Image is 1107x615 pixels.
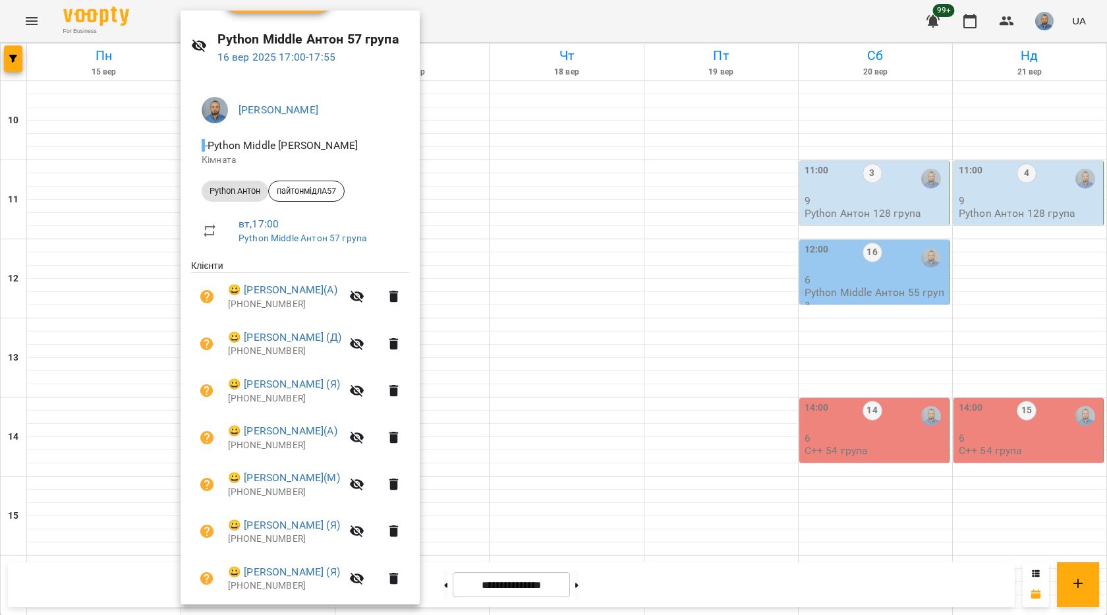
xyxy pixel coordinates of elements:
[217,51,335,63] a: 16 вер 2025 17:00-17:55
[228,330,341,345] a: 😀 [PERSON_NAME] (Д)
[228,282,337,298] a: 😀 [PERSON_NAME](А)
[228,298,341,311] p: [PHONE_NUMBER]
[228,564,340,580] a: 😀 [PERSON_NAME] (Я)
[191,281,223,312] button: Візит ще не сплачено. Додати оплату?
[239,103,318,116] a: [PERSON_NAME]
[228,345,341,358] p: [PHONE_NUMBER]
[202,154,399,167] p: Кімната
[228,486,341,499] p: [PHONE_NUMBER]
[202,185,268,197] span: Python Антон
[191,515,223,547] button: Візит ще не сплачено. Додати оплату?
[191,422,223,454] button: Візит ще не сплачено. Додати оплату?
[228,439,341,452] p: [PHONE_NUMBER]
[228,376,340,392] a: 😀 [PERSON_NAME] (Я)
[228,423,337,439] a: 😀 [PERSON_NAME](А)
[239,233,366,243] a: Python Middle Антон 57 група
[228,517,340,533] a: 😀 [PERSON_NAME] (Я)
[191,375,223,407] button: Візит ще не сплачено. Додати оплату?
[191,259,409,607] ul: Клієнти
[191,563,223,595] button: Візит ще не сплачено. Додати оплату?
[269,185,344,197] span: пайтонмідлА57
[202,97,228,123] img: 2a5fecbf94ce3b4251e242cbcf70f9d8.jpg
[191,469,223,500] button: Візит ще не сплачено. Додати оплату?
[228,470,340,486] a: 😀 [PERSON_NAME](М)
[228,579,341,593] p: [PHONE_NUMBER]
[268,181,345,202] div: пайтонмідлА57
[228,392,341,405] p: [PHONE_NUMBER]
[202,139,360,152] span: - Python Middle [PERSON_NAME]
[239,218,279,230] a: вт , 17:00
[191,328,223,360] button: Візит ще не сплачено. Додати оплату?
[217,29,410,49] h6: Python Middle Антон 57 група
[228,533,341,546] p: [PHONE_NUMBER]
